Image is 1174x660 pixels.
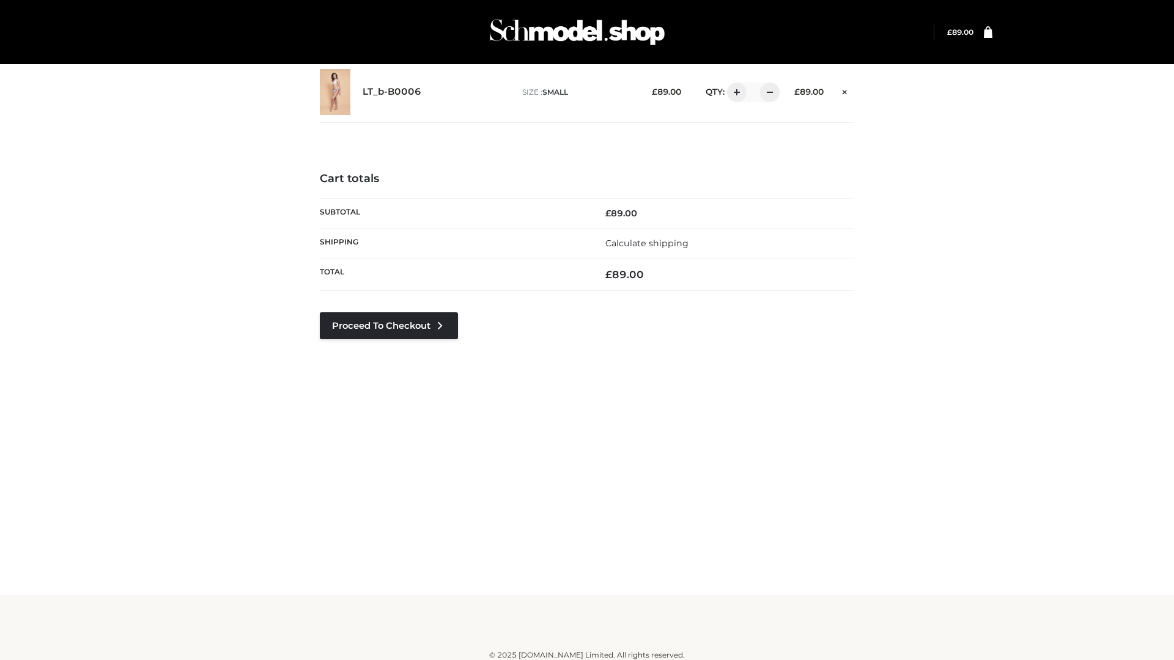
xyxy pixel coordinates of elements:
bdi: 89.00 [794,87,824,97]
a: LT_b-B0006 [363,86,421,98]
bdi: 89.00 [947,28,973,37]
p: size : [522,87,633,98]
th: Subtotal [320,198,587,228]
a: £89.00 [947,28,973,37]
th: Shipping [320,228,587,258]
bdi: 89.00 [605,208,637,219]
span: £ [605,268,612,280]
th: Total [320,258,587,291]
a: Proceed to Checkout [320,312,458,339]
a: Calculate shipping [605,238,689,249]
bdi: 89.00 [652,87,681,97]
a: Remove this item [836,82,854,98]
bdi: 89.00 [605,268,644,280]
h4: Cart totals [320,172,854,186]
span: £ [605,208,611,219]
span: £ [652,87,657,97]
span: SMALL [542,87,568,97]
span: £ [794,87,800,97]
img: Schmodel Admin 964 [485,8,669,56]
span: £ [947,28,952,37]
div: QTY: [693,82,775,102]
